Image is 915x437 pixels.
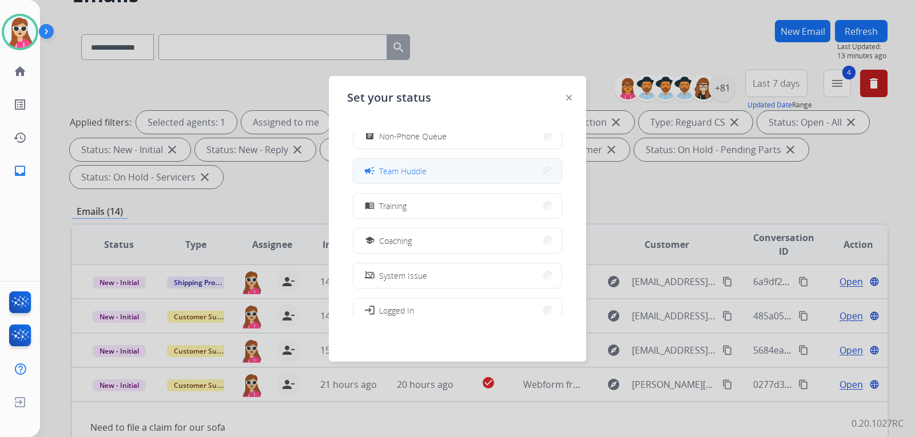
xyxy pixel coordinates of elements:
span: Set your status [347,90,431,106]
span: Non-Phone Queue [379,130,447,142]
p: 0.20.1027RC [852,416,904,430]
span: Coaching [379,235,412,247]
mat-icon: menu_book [365,201,375,211]
mat-icon: inbox [13,164,27,178]
mat-icon: login [364,304,375,316]
mat-icon: phonelink_off [365,271,375,280]
mat-icon: history [13,131,27,145]
span: Logged In [379,304,414,316]
span: Team Huddle [379,165,427,177]
span: Training [379,200,407,212]
button: Non-Phone Queue [353,124,562,149]
mat-icon: list_alt [13,98,27,111]
button: Training [353,194,562,218]
button: Logged In [353,298,562,323]
mat-icon: school [365,236,375,246]
button: System Issue [353,263,562,288]
img: close-button [566,95,572,101]
button: Coaching [353,228,562,253]
button: Team Huddle [353,159,562,183]
span: System Issue [379,270,427,282]
img: avatar [4,16,36,48]
mat-icon: assignment [365,131,375,141]
mat-icon: home [13,65,27,78]
mat-icon: campaign [364,165,375,177]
